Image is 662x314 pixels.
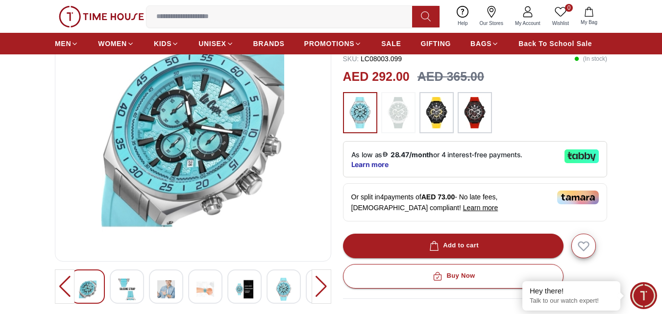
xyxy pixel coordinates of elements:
[343,234,564,258] button: Add to cart
[154,39,172,48] span: KIDS
[118,278,136,301] img: LEE COOPER Men's Multi Function Dark Blue Dial Watch - LC08003.099
[470,35,499,52] a: BAGS
[630,282,657,309] div: Chat Widget
[420,35,451,52] a: GIFTING
[463,204,498,212] span: Learn more
[574,54,607,64] p: ( In stock )
[59,6,144,27] img: ...
[253,35,285,52] a: BRANDS
[575,5,603,28] button: My Bag
[196,278,214,301] img: LEE COOPER Men's Multi Function Dark Blue Dial Watch - LC08003.099
[55,35,78,52] a: MEN
[198,39,226,48] span: UNISEX
[476,20,507,27] span: Our Stores
[63,18,323,253] img: LEE COOPER Men's Multi Function Dark Blue Dial Watch - LC08003.099
[424,97,449,128] img: ...
[427,240,479,251] div: Add to cart
[518,39,592,48] span: Back To School Sale
[304,35,362,52] a: PROMOTIONS
[386,97,411,128] img: ...
[548,20,573,27] span: Wishlist
[343,68,410,86] h2: AED 292.00
[98,35,134,52] a: WOMEN
[454,20,472,27] span: Help
[546,4,575,29] a: 0Wishlist
[577,19,601,26] span: My Bag
[530,286,613,296] div: Hey there!
[157,278,175,301] img: LEE COOPER Men's Multi Function Dark Blue Dial Watch - LC08003.099
[421,193,455,201] span: AED 73.00
[343,183,608,221] div: Or split in 4 payments of - No late fees, [DEMOGRAPHIC_DATA] compliant!
[343,55,359,63] span: SKU :
[474,4,509,29] a: Our Stores
[55,39,71,48] span: MEN
[431,270,475,282] div: Buy Now
[236,278,253,301] img: LEE COOPER Men's Multi Function Dark Blue Dial Watch - LC08003.099
[275,278,293,301] img: LEE COOPER Men's Multi Function Dark Blue Dial Watch - LC08003.099
[253,39,285,48] span: BRANDS
[420,39,451,48] span: GIFTING
[154,35,179,52] a: KIDS
[557,191,599,204] img: Tamara
[98,39,127,48] span: WOMEN
[381,35,401,52] a: SALE
[518,35,592,52] a: Back To School Sale
[348,97,372,128] img: ...
[343,54,402,64] p: LC08003.099
[565,4,573,12] span: 0
[343,264,564,289] button: Buy Now
[463,97,487,128] img: ...
[381,39,401,48] span: SALE
[304,39,355,48] span: PROMOTIONS
[79,278,97,301] img: LEE COOPER Men's Multi Function Dark Blue Dial Watch - LC08003.099
[417,68,484,86] h3: AED 365.00
[511,20,544,27] span: My Account
[198,35,233,52] a: UNISEX
[452,4,474,29] a: Help
[470,39,491,48] span: BAGS
[530,297,613,305] p: Talk to our watch expert!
